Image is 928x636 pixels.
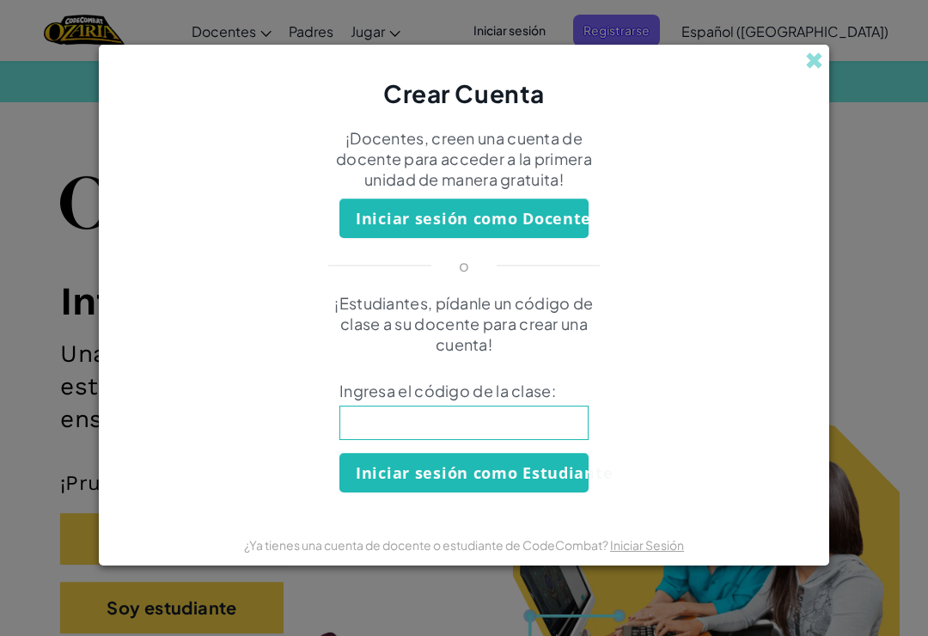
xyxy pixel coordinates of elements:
[339,199,589,238] button: Iniciar sesión como Docente
[383,78,545,108] span: Crear Cuenta
[244,537,610,553] span: ¿Ya tienes una cuenta de docente o estudiante de CodeCombat?
[314,128,614,190] p: ¡Docentes, creen una cuenta de docente para acceder a la primera unidad de manera gratuita!
[314,293,614,355] p: ¡Estudiantes, pídanle un código de clase a su docente para crear una cuenta!
[459,255,469,276] p: o
[339,381,589,401] span: Ingresa el código de la clase:
[610,537,684,553] a: Iniciar Sesión
[339,453,589,492] button: Iniciar sesión como Estudiante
